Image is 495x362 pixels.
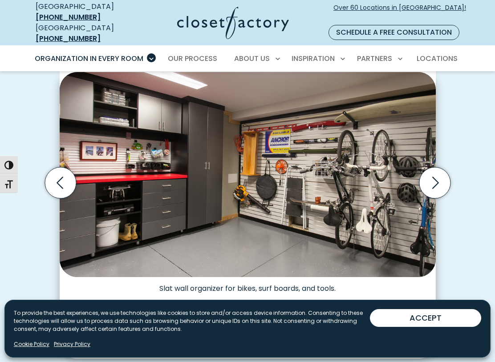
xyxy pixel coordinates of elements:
[35,53,143,64] span: Organization in Every Room
[36,23,133,44] div: [GEOGRAPHIC_DATA]
[36,33,101,44] a: [PHONE_NUMBER]
[177,7,289,39] img: Closet Factory Logo
[333,3,466,22] span: Over 60 Locations in [GEOGRAPHIC_DATA]!
[14,340,49,348] a: Cookie Policy
[234,53,270,64] span: About Us
[329,25,459,40] a: Schedule a Free Consultation
[28,46,467,71] nav: Primary Menu
[54,340,90,348] a: Privacy Policy
[357,53,392,64] span: Partners
[416,164,454,202] button: Next slide
[41,164,80,202] button: Previous slide
[60,277,436,293] figcaption: Slat wall organizer for bikes, surf boards, and tools.
[370,309,481,327] button: ACCEPT
[36,1,133,23] div: [GEOGRAPHIC_DATA]
[417,53,458,64] span: Locations
[168,53,217,64] span: Our Process
[292,53,335,64] span: Inspiration
[60,72,436,277] img: Custom garage slatwall organizer for bikes, surf boards, and tools
[14,309,370,333] p: To provide the best experiences, we use technologies like cookies to store and/or access device i...
[36,12,101,22] a: [PHONE_NUMBER]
